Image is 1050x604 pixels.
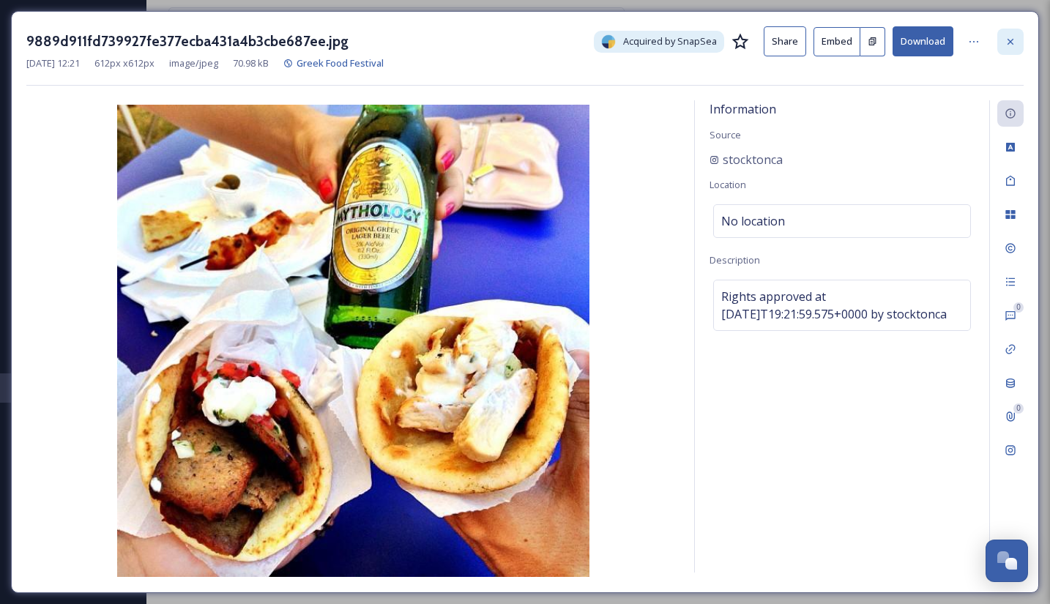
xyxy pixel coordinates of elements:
[601,34,616,49] img: snapsea-logo.png
[297,56,384,70] span: Greek Food Festival
[1013,302,1024,313] div: 0
[233,56,269,70] span: 70.98 kB
[710,101,776,117] span: Information
[169,56,218,70] span: image/jpeg
[893,26,953,56] button: Download
[721,288,963,323] span: Rights approved at [DATE]T19:21:59.575+0000 by stocktonca
[723,151,783,168] span: stocktonca
[813,27,860,56] button: Embed
[710,128,741,141] span: Source
[710,253,760,266] span: Description
[1013,403,1024,414] div: 0
[623,34,717,48] span: Acquired by SnapSea
[721,212,785,230] span: No location
[94,56,154,70] span: 612 px x 612 px
[986,540,1028,582] button: Open Chat
[710,178,746,191] span: Location
[710,151,783,168] a: stocktonca
[26,31,349,52] h3: 9889d911fd739927fe377ecba431a4b3cbe687ee.jpg
[26,105,679,577] img: 9889d911fd739927fe377ecba431a4b3cbe687ee.jpg
[764,26,806,56] button: Share
[26,56,80,70] span: [DATE] 12:21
